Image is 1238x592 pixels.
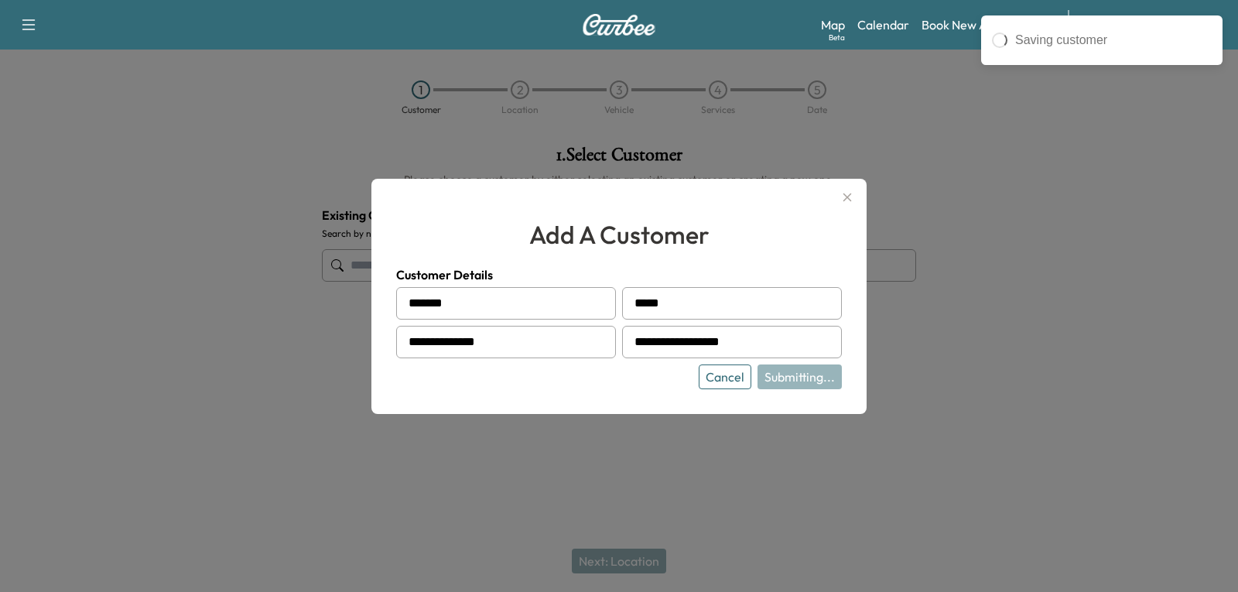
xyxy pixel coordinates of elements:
[857,15,909,34] a: Calendar
[699,364,751,389] button: Cancel
[396,265,842,284] h4: Customer Details
[829,32,845,43] div: Beta
[396,216,842,253] h2: add a customer
[1015,31,1212,50] div: Saving customer
[582,14,656,36] img: Curbee Logo
[922,15,1052,34] a: Book New Appointment
[821,15,845,34] a: MapBeta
